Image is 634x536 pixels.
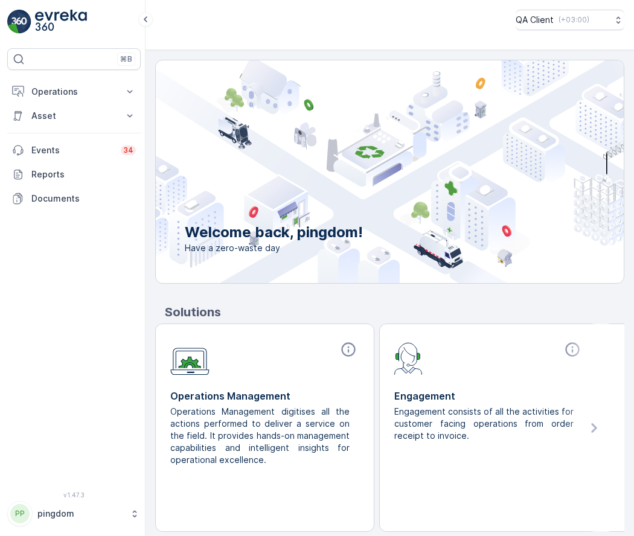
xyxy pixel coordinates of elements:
a: Events34 [7,138,141,162]
img: module-icon [394,341,423,375]
img: city illustration [101,60,624,283]
img: logo_light-DOdMpM7g.png [35,10,87,34]
button: QA Client(+03:00) [516,10,624,30]
p: ( +03:00 ) [559,15,589,25]
p: pingdom [37,508,124,520]
p: Events [31,144,114,156]
img: module-icon [170,341,210,375]
p: Operations [31,86,117,98]
img: logo [7,10,31,34]
div: PP [10,504,30,523]
p: 34 [123,145,133,155]
span: v 1.47.3 [7,491,141,499]
p: Welcome back, pingdom! [185,223,363,242]
p: Engagement [394,389,583,403]
p: Asset [31,110,117,122]
button: Asset [7,104,141,128]
p: Solutions [165,303,624,321]
p: ⌘B [120,54,132,64]
p: Reports [31,168,136,180]
span: Have a zero-waste day [185,242,363,254]
p: QA Client [516,14,554,26]
p: Engagement consists of all the activities for customer facing operations from order receipt to in... [394,406,574,442]
button: Operations [7,80,141,104]
button: PPpingdom [7,501,141,526]
a: Documents [7,187,141,211]
p: Documents [31,193,136,205]
p: Operations Management [170,389,359,403]
a: Reports [7,162,141,187]
p: Operations Management digitises all the actions performed to deliver a service on the field. It p... [170,406,350,466]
